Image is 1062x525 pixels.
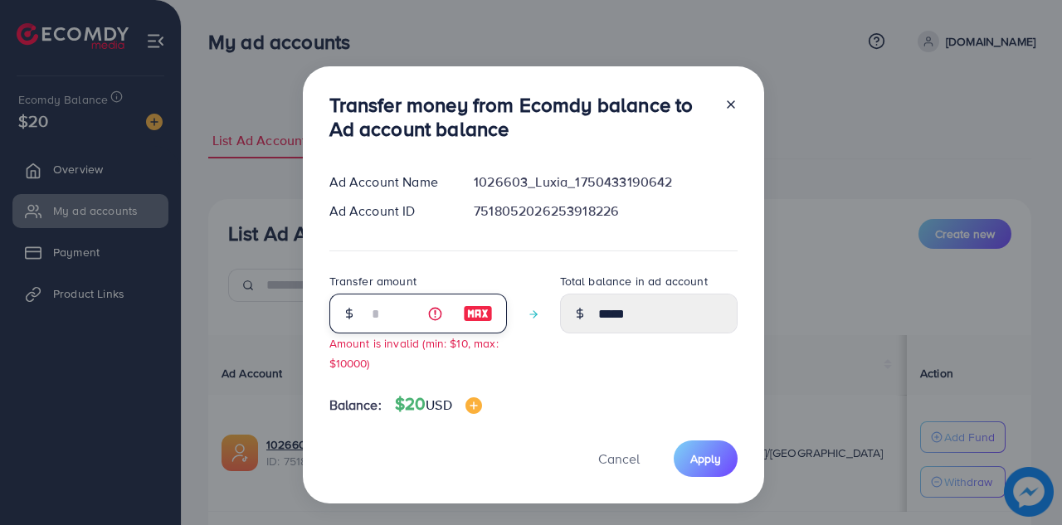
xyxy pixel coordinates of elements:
[460,173,750,192] div: 1026603_Luxia_1750433190642
[329,335,499,370] small: Amount is invalid (min: $10, max: $10000)
[463,304,493,323] img: image
[577,440,660,476] button: Cancel
[674,440,738,476] button: Apply
[329,273,417,289] label: Transfer amount
[329,93,711,141] h3: Transfer money from Ecomdy balance to Ad account balance
[426,396,451,414] span: USD
[460,202,750,221] div: 7518052026253918226
[395,394,482,415] h4: $20
[316,202,461,221] div: Ad Account ID
[598,450,640,468] span: Cancel
[690,450,721,467] span: Apply
[465,397,482,414] img: image
[560,273,708,289] label: Total balance in ad account
[329,396,382,415] span: Balance:
[316,173,461,192] div: Ad Account Name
